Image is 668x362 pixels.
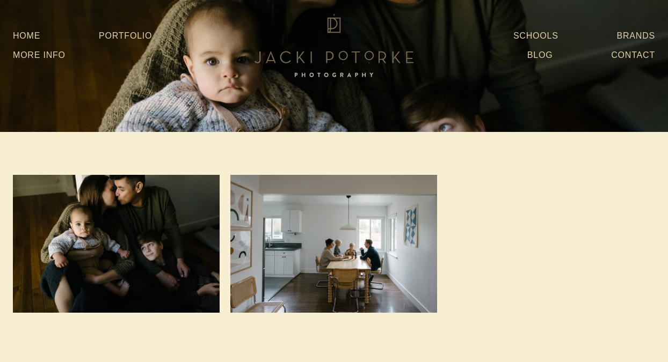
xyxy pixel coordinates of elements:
[13,46,66,65] a: More Info
[230,175,437,313] img: heim-2022-jackipotorkephoto-59.jpg
[99,31,152,40] a: Portfolio
[13,26,40,46] a: Home
[13,175,220,313] img: molina-nov2023-jackipotorkephoto-416.jpg
[617,26,655,46] a: Brands
[513,26,558,46] a: Schools
[611,46,655,65] a: Contact
[527,46,553,65] a: Blog
[248,11,420,80] img: Jacki Potorke Sacramento Family Photographer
